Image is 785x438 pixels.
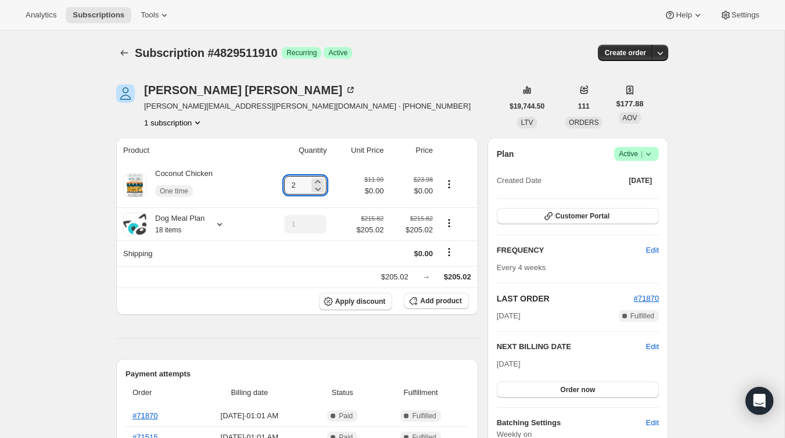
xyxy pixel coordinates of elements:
span: [PERSON_NAME][EMAIL_ADDRESS][PERSON_NAME][DOMAIN_NAME] · [PHONE_NUMBER] [144,100,471,112]
button: Help [657,7,710,23]
span: Fulfilled [412,411,436,421]
button: Settings [713,7,766,23]
span: $177.88 [616,98,643,110]
span: [DATE] · 01:01 AM [194,410,305,422]
button: Product actions [144,117,203,128]
span: $205.02 [444,272,471,281]
h2: FREQUENCY [497,245,646,256]
img: product img [123,174,146,197]
button: Shipping actions [440,246,458,259]
span: [DATE] [497,360,521,368]
div: Dog Meal Plan [146,213,205,236]
th: Price [387,138,436,163]
span: Add product [420,296,461,306]
th: Product [116,138,260,163]
span: Apply discount [335,297,386,306]
button: Product actions [440,217,458,229]
th: Unit Price [330,138,387,163]
span: Analytics [26,10,56,20]
div: Open Intercom Messenger [745,387,773,415]
th: Shipping [116,240,260,266]
button: Product actions [440,178,458,191]
h2: Plan [497,148,514,160]
h2: LAST ORDER [497,293,634,304]
span: $19,744.50 [510,102,544,111]
span: Status [312,387,373,398]
small: $215.82 [410,215,433,222]
span: [DATE] [497,310,521,322]
span: Edit [646,417,659,429]
span: Billing date [194,387,305,398]
span: Active [328,48,347,58]
h6: Batching Settings [497,417,646,429]
span: Tools [141,10,159,20]
div: → [422,271,430,283]
span: [DATE] [629,176,652,185]
button: Edit [639,241,666,260]
small: $215.82 [361,215,383,222]
button: 111 [571,98,597,114]
a: #71870 [132,411,157,420]
span: Paid [339,411,353,421]
span: Every 4 weeks [497,263,546,272]
small: $23.98 [414,176,433,183]
small: $11.99 [364,176,383,183]
h2: NEXT BILLING DATE [497,341,646,353]
button: Customer Portal [497,208,659,224]
span: Subscriptions [73,10,124,20]
span: LTV [521,119,533,127]
button: Order now [497,382,659,398]
button: Add product [404,293,468,309]
h2: Payment attempts [126,368,469,380]
span: Created Date [497,175,542,186]
button: Create order [598,45,653,61]
button: [DATE] [622,173,659,189]
span: AOV [622,114,637,122]
button: Subscriptions [116,45,132,61]
button: Tools [134,7,177,23]
span: One time [160,186,188,196]
span: Fulfilled [630,311,654,321]
small: 18 items [155,226,181,234]
button: Subscriptions [66,7,131,23]
span: | [641,149,643,159]
span: Order now [560,385,595,394]
button: Analytics [19,7,63,23]
span: 111 [578,102,590,111]
span: Customer Portal [555,211,610,221]
span: $0.00 [390,185,433,197]
span: Edit [646,245,659,256]
span: ORDERS [569,119,598,127]
button: #71870 [634,293,659,304]
button: Apply discount [319,293,393,310]
div: $205.02 [381,271,408,283]
th: Quantity [260,138,331,163]
img: product img [123,214,146,235]
a: #71870 [634,294,659,303]
button: $19,744.50 [503,98,551,114]
span: Recurring [286,48,317,58]
span: $205.02 [356,224,383,236]
div: Coconut Chicken [146,168,213,203]
div: [PERSON_NAME] [PERSON_NAME] [144,84,356,96]
span: $205.02 [390,224,433,236]
span: Create order [605,48,646,58]
span: Fulfillment [380,387,462,398]
span: Settings [732,10,759,20]
span: $0.00 [364,185,383,197]
span: Subscription #4829511910 [135,46,277,59]
span: Active [619,148,654,160]
button: Edit [639,414,666,432]
span: Help [676,10,691,20]
button: Edit [646,341,659,353]
span: $0.00 [414,249,433,258]
span: Shannon McLuhan [116,84,135,103]
th: Order [126,380,191,405]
